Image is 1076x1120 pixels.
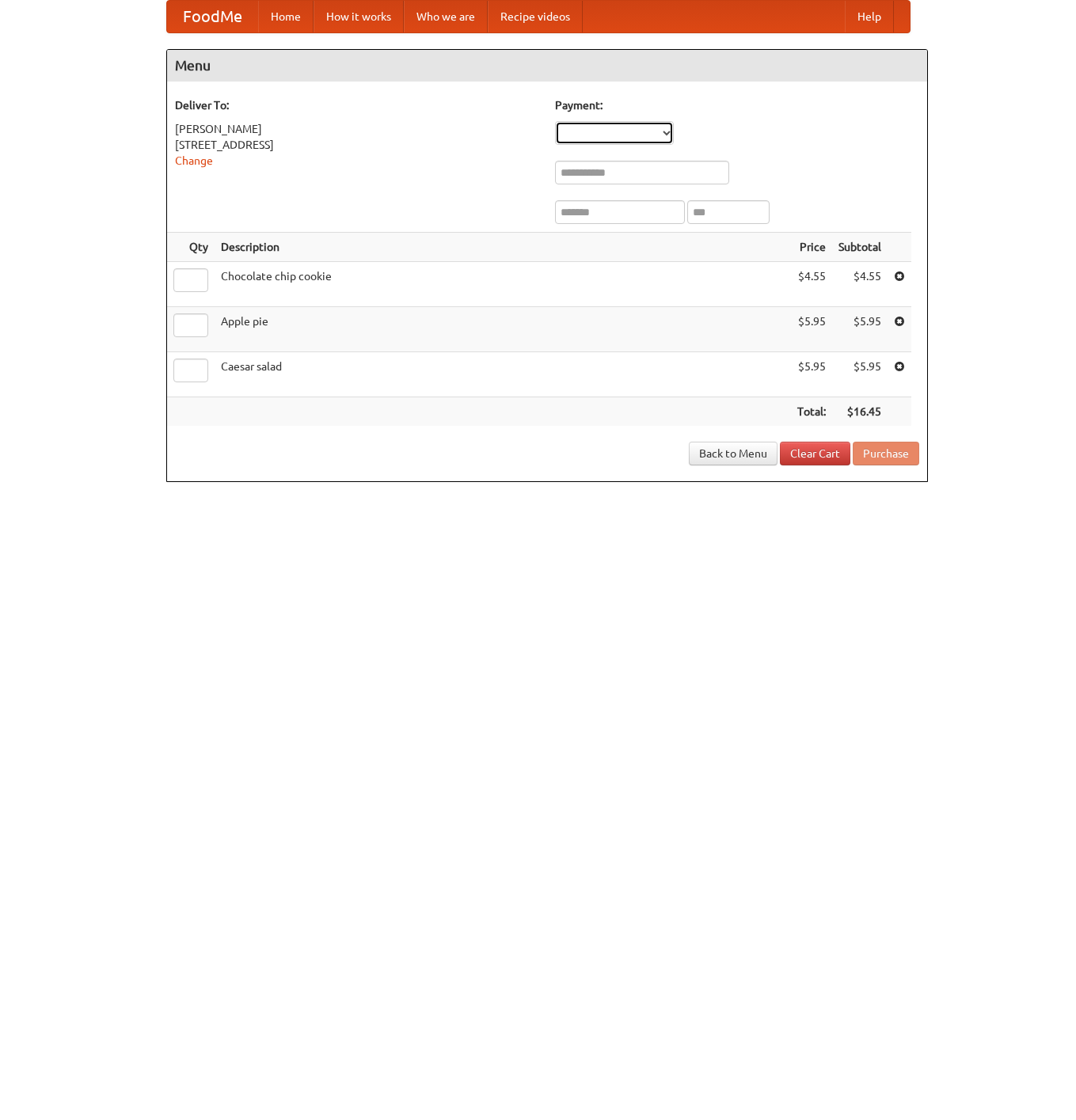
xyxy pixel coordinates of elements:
h4: Menu [167,50,927,82]
h5: Deliver To: [175,97,539,113]
button: Purchase [853,442,919,465]
td: $5.95 [832,352,888,397]
a: Clear Cart [780,442,850,465]
a: How it works [314,1,404,32]
th: $16.45 [832,397,888,427]
a: Who we are [404,1,488,32]
h5: Payment: [555,97,919,113]
th: Price [791,233,832,262]
a: Change [175,154,213,167]
td: $5.95 [832,307,888,352]
a: Home [258,1,314,32]
div: [STREET_ADDRESS] [175,137,539,153]
th: Subtotal [832,233,888,262]
td: $4.55 [832,262,888,307]
a: Recipe videos [488,1,583,32]
a: Help [845,1,894,32]
td: $5.95 [791,307,832,352]
th: Total: [791,397,832,427]
td: $5.95 [791,352,832,397]
div: [PERSON_NAME] [175,121,539,137]
a: Back to Menu [689,442,778,465]
td: Apple pie [215,307,791,352]
td: Chocolate chip cookie [215,262,791,307]
th: Description [215,233,791,262]
td: Caesar salad [215,352,791,397]
th: Qty [167,233,215,262]
a: FoodMe [167,1,258,32]
td: $4.55 [791,262,832,307]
